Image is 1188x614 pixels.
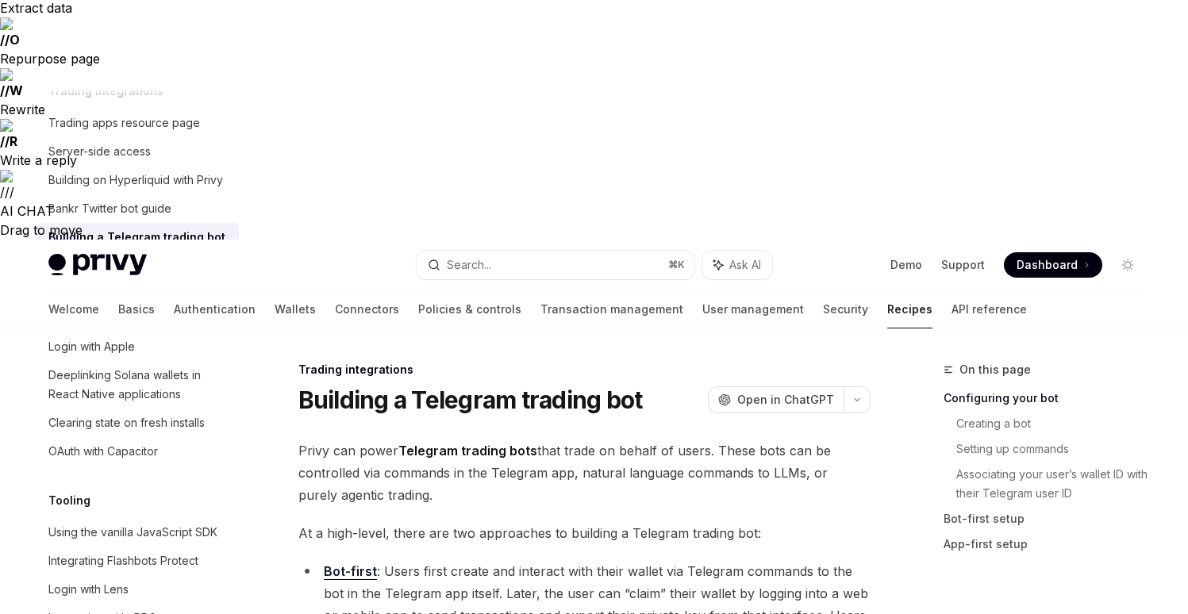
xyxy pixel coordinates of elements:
[324,563,377,580] a: Bot-first
[418,290,521,328] a: Policies & controls
[952,290,1027,328] a: API reference
[944,506,1153,531] a: Bot-first setup
[48,523,217,542] div: Using the vanilla JavaScript SDK
[1004,252,1102,278] a: Dashboard
[890,257,922,273] a: Demo
[298,362,871,378] div: Trading integrations
[48,290,99,328] a: Welcome
[36,518,239,547] a: Using the vanilla JavaScript SDK
[944,531,1153,557] a: App-first setup
[48,413,205,432] div: Clearing state on fresh installs
[668,259,685,271] span: ⌘ K
[298,522,871,544] span: At a high-level, there are two approaches to building a Telegram trading bot:
[48,491,90,510] h5: Tooling
[944,386,1153,411] a: Configuring your bot
[48,366,229,404] div: Deeplinking Solana wallets in React Native applications
[398,443,537,459] strong: Telegram trading bots
[941,257,985,273] a: Support
[959,360,1031,379] span: On this page
[956,411,1153,436] a: Creating a bot
[335,290,399,328] a: Connectors
[298,386,643,414] h1: Building a Telegram trading bot
[702,251,772,279] button: Ask AI
[36,409,239,437] a: Clearing state on fresh installs
[298,439,871,506] span: Privy can power that trade on behalf of users. These bots can be controlled via commands in the T...
[702,290,804,328] a: User management
[36,547,239,575] a: Integrating Flashbots Protect
[956,462,1153,506] a: Associating your user’s wallet ID with their Telegram user ID
[708,386,844,413] button: Open in ChatGPT
[118,290,155,328] a: Basics
[36,575,239,604] a: Login with Lens
[1017,257,1078,273] span: Dashboard
[174,290,256,328] a: Authentication
[48,551,198,570] div: Integrating Flashbots Protect
[36,437,239,466] a: OAuth with Capacitor
[275,290,316,328] a: Wallets
[417,251,694,279] button: Search...⌘K
[729,257,761,273] span: Ask AI
[36,332,239,361] a: Login with Apple
[956,436,1153,462] a: Setting up commands
[48,580,129,599] div: Login with Lens
[48,442,158,461] div: OAuth with Capacitor
[324,563,377,579] strong: Bot-first
[540,290,683,328] a: Transaction management
[48,337,135,356] div: Login with Apple
[447,255,491,274] div: Search...
[887,290,932,328] a: Recipes
[36,361,239,409] a: Deeplinking Solana wallets in React Native applications
[737,392,834,408] span: Open in ChatGPT
[1115,252,1140,278] button: Toggle dark mode
[48,254,147,276] img: light logo
[823,290,868,328] a: Security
